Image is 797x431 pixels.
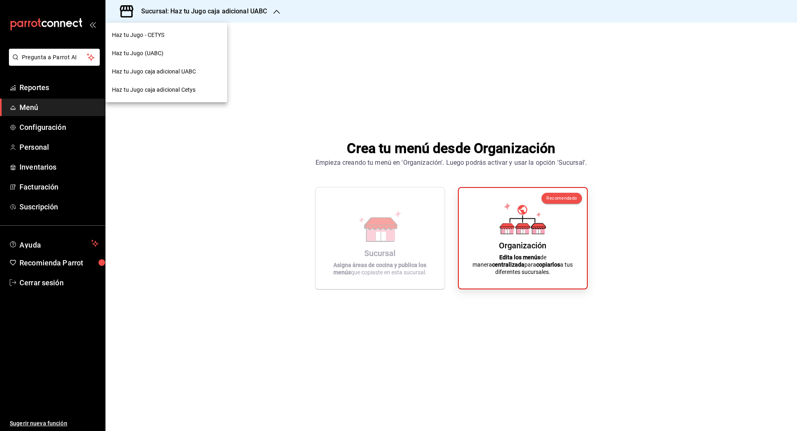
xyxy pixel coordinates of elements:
span: Haz tu Jugo - CETYS [112,31,165,39]
div: Haz tu Jugo caja adicional Cetys [105,81,227,99]
span: Haz tu Jugo caja adicional Cetys [112,86,195,94]
span: Haz tu Jugo (UABC) [112,49,163,58]
div: Haz tu Jugo - CETYS [105,26,227,44]
div: Haz tu Jugo caja adicional UABC [105,62,227,81]
div: Haz tu Jugo (UABC) [105,44,227,62]
span: Haz tu Jugo caja adicional UABC [112,67,196,76]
